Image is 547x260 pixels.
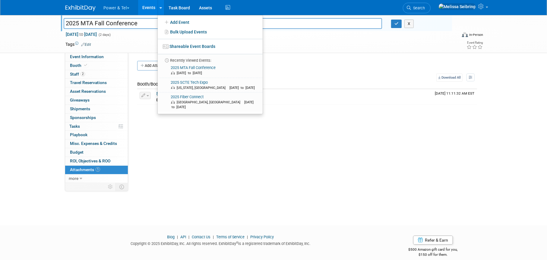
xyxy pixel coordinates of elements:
[236,241,238,244] sup: ®
[70,115,96,120] span: Sponsorships
[65,240,375,246] div: Copyright © 2025 ExhibitDay, Inc. All rights reserved. ExhibitDay is a registered trademark of Ex...
[216,235,245,239] a: Terms of Service
[65,32,97,37] span: [DATE] [DATE]
[175,235,179,239] span: |
[105,183,116,191] td: Personalize Event Tab Strip
[70,150,84,155] span: Budget
[167,235,175,239] a: Blog
[65,157,128,165] a: ROI, Objectives & ROO
[65,87,128,96] a: Asset Reservations
[65,148,128,157] a: Budget
[230,86,258,90] span: [DATE] to [DATE]
[177,71,205,75] span: [DATE] to [DATE]
[384,243,482,257] div: $500 Amazon gift card for you,
[466,41,483,44] div: Event Rating
[163,44,169,49] img: seventboard-3.png
[65,96,128,105] a: Giveaways
[160,92,260,112] a: 2025 Fiber Connect [GEOGRAPHIC_DATA], [GEOGRAPHIC_DATA] [DATE] to [DATE]
[70,89,106,94] span: Asset Reservations
[156,98,202,102] span: Booth Reservation Invoice
[70,63,88,68] span: Booth
[413,236,453,245] a: Refer & Earn
[156,91,209,96] a: $400 MTA Registration.png
[78,32,84,37] span: to
[158,54,263,63] li: Recently Viewed Events:
[245,235,249,239] span: |
[435,91,474,96] span: Upload Timestamp
[158,27,263,37] a: Bulk Upload Events
[65,105,128,113] a: Shipments
[81,72,85,76] span: 2
[70,158,110,163] span: ROI, Objectives & ROO
[65,131,128,139] a: Playbook
[411,6,425,10] span: Search
[65,53,128,61] a: Event Information
[70,80,107,85] span: Travel Reservations
[187,235,191,239] span: |
[404,20,414,28] button: X
[69,124,80,129] span: Tasks
[65,5,96,11] img: ExhibitDay
[436,74,463,82] a: Download All
[180,235,186,239] a: API
[65,139,128,148] a: Misc. Expenses & Credits
[70,54,104,59] span: Event Information
[65,114,128,122] a: Sponsorships
[177,100,244,104] span: [GEOGRAPHIC_DATA], [GEOGRAPHIC_DATA]
[158,41,263,52] a: Shareable Event Boards
[116,183,128,191] td: Toggle Event Tabs
[65,61,128,70] a: Booth
[160,63,260,78] a: 2025 MTA Fall Conference [DATE] to [DATE]
[65,166,128,174] a: Attachments1
[84,64,87,67] i: Booth reservation complete
[69,176,78,181] span: more
[137,81,205,87] span: Booth/Booth Service Attachments
[70,167,100,172] span: Attachments
[160,78,260,92] a: 2025 SCTE Tech Expo [US_STATE], [GEOGRAPHIC_DATA] [DATE] to [DATE]
[438,3,476,10] img: Melissa Seibring
[70,72,85,77] span: Staff
[192,235,210,239] a: Contact Us
[403,3,431,13] a: Search
[65,41,91,47] td: Tags
[98,33,111,37] span: (2 days)
[211,235,215,239] span: |
[65,79,128,87] a: Travel Reservations
[158,17,263,27] a: Add Event
[432,89,477,104] td: Upload Timestamp
[469,33,483,37] div: In-Person
[70,98,90,102] span: Giveaways
[137,61,176,70] button: Add Attachment
[96,167,100,172] span: 1
[65,122,128,131] a: Tasks
[81,42,91,47] a: Edit
[65,70,128,79] a: Staff2
[384,252,482,257] div: $150 off for them.
[177,86,229,90] span: [US_STATE], [GEOGRAPHIC_DATA]
[70,106,90,111] span: Shipments
[65,174,128,183] a: more
[70,141,117,146] span: Misc. Expenses & Credits
[421,31,483,40] div: Event Format
[70,132,87,137] span: Playbook
[462,32,468,37] img: Format-Inperson.png
[250,235,274,239] a: Privacy Policy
